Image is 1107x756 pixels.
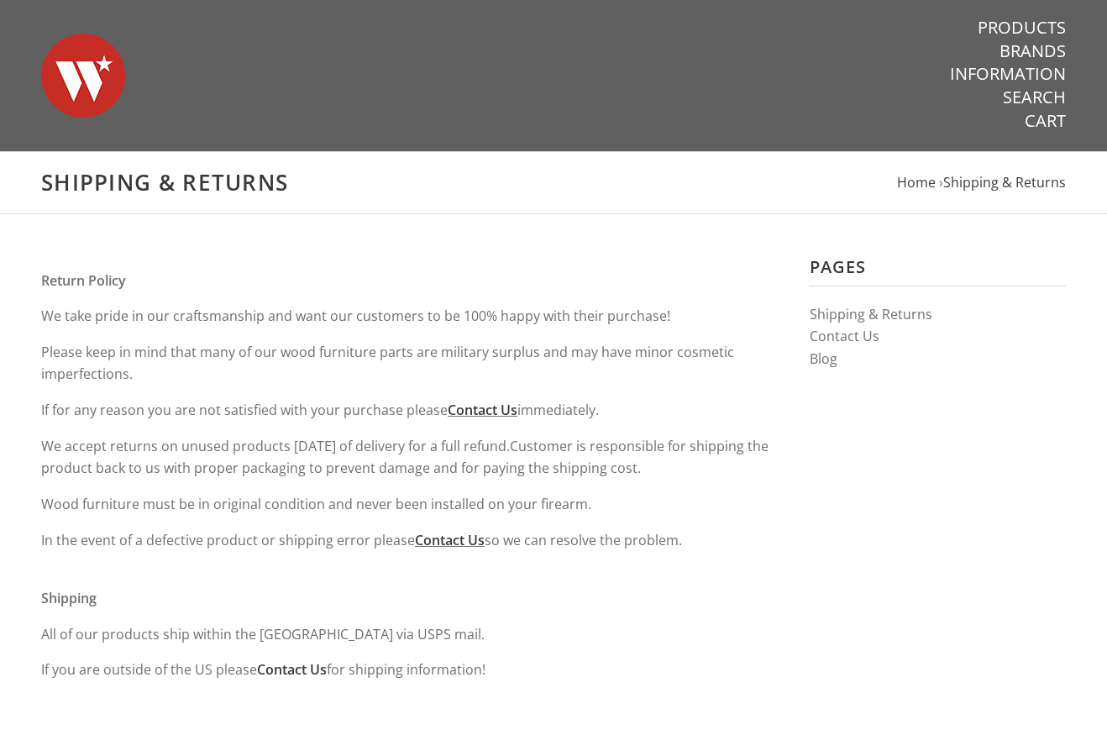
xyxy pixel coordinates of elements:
[1025,110,1066,132] a: Cart
[41,589,97,607] strong: Shipping
[41,307,670,325] span: We take pride in our craftsmanship and want our customers to be 100% happy with their purchase!
[448,401,599,419] span: immediately.
[41,437,769,478] strong: We accept returns on unused products [DATE] of delivery for a full refund.
[978,17,1066,39] a: Products
[810,349,837,368] a: Blog
[41,495,54,513] strong: W
[939,171,1066,194] li: ›
[810,327,879,345] a: Contact Us
[943,173,1066,192] a: Shipping & Returns
[41,659,776,681] p: If you are outside of the US please for shipping information!
[41,343,734,384] span: lease keep in mind that many of our wood furniture parts are military surplus and may have minor ...
[897,173,936,192] a: Home
[54,495,591,513] span: ood furniture must be in original condition and never been installed on your firearm.
[950,63,1066,85] a: Information
[448,401,517,419] a: Contact Us
[1003,87,1066,108] a: Search
[41,343,50,361] em: P
[810,305,932,323] a: Shipping & Returns
[999,40,1066,62] a: Brands
[41,169,1066,197] h1: Shipping & Returns
[810,256,1066,286] h3: Pages
[41,17,125,134] img: Warsaw Wood Co.
[257,660,327,679] a: Contact Us
[415,531,485,549] a: Contact Us
[415,531,682,549] span: so we can resolve the problem.
[41,401,448,419] strong: If for any reason you are not satisfied with your purchase please
[41,623,776,646] p: All of our products ship within the [GEOGRAPHIC_DATA] via USPS mail.
[41,531,415,549] span: In the event of a defective product or shipping error please
[41,271,126,290] strong: Return Policy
